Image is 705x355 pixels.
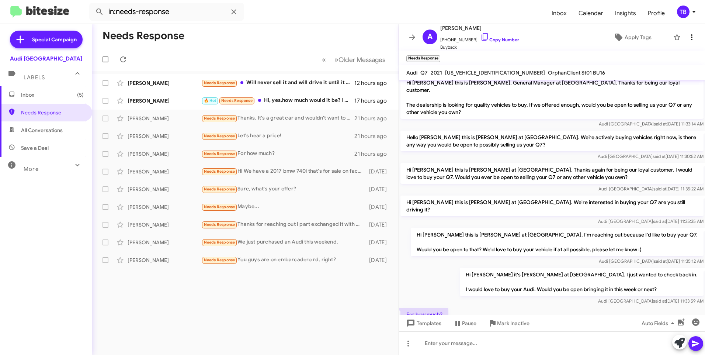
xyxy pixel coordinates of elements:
div: 17 hours ago [354,97,393,104]
nav: Page navigation example [318,52,390,67]
span: Needs Response [204,80,235,85]
h1: Needs Response [103,30,184,42]
div: [PERSON_NAME] [128,256,201,264]
span: said at [653,186,666,192]
span: Auto Fields [642,317,677,330]
button: Next [330,52,390,67]
div: Let's hear a price! [201,132,354,140]
button: Mark Inactive [482,317,535,330]
div: 21 hours ago [354,150,393,158]
button: Templates [399,317,447,330]
span: Needs Response [204,258,235,262]
div: 12 hours ago [354,79,393,87]
span: Needs Response [204,169,235,174]
span: A [427,31,433,43]
button: Apply Tags [595,31,670,44]
button: TB [671,6,697,18]
div: 21 hours ago [354,132,393,140]
span: All Conversations [21,127,63,134]
a: Copy Number [480,37,519,42]
span: Older Messages [338,56,385,64]
span: Needs Response [204,240,235,245]
span: [PHONE_NUMBER] [440,32,519,44]
button: Previous [317,52,330,67]
span: Audi [GEOGRAPHIC_DATA] [DATE] 11:33:59 AM [598,298,704,304]
div: [PERSON_NAME] [128,186,201,193]
div: [PERSON_NAME] [128,132,201,140]
span: Needs Response [204,187,235,192]
div: Audi [GEOGRAPHIC_DATA] [10,55,82,62]
a: Insights [609,3,642,24]
span: « [322,55,326,64]
div: [PERSON_NAME] [128,221,201,228]
span: Apply Tags [625,31,652,44]
span: said at [653,218,666,224]
div: Thanks. It's a great car and wouldn't want to give up. [201,114,354,123]
div: Will never sell it and will drive it until it falls apart. Favorite Audi ever. [201,79,354,87]
div: [PERSON_NAME] [128,168,201,175]
span: Q7 [420,69,428,76]
span: Pause [462,317,476,330]
div: [DATE] [366,256,393,264]
div: You guys are on embarcadero rd, right? [201,256,366,264]
span: Audi [406,69,417,76]
p: Hi [PERSON_NAME] this is [PERSON_NAME] at [GEOGRAPHIC_DATA]. Thanks again for being our loyal cus... [400,163,704,184]
span: Needs Response [204,204,235,209]
div: Sure, what's your offer? [201,185,366,193]
span: 🔥 Hot [204,98,216,103]
span: » [334,55,338,64]
button: Pause [447,317,482,330]
div: [PERSON_NAME] [128,203,201,211]
span: said at [653,154,666,159]
span: (5) [77,91,84,99]
div: [PERSON_NAME] [128,239,201,246]
div: Hi, yes,how much would it be? I have 60,000 miles on it [201,96,354,105]
div: [DATE] [366,168,393,175]
div: [DATE] [366,239,393,246]
div: Maybe... [201,203,366,211]
a: Special Campaign [10,31,83,48]
span: Special Campaign [32,36,77,43]
div: [PERSON_NAME] [128,150,201,158]
div: Hi We have a 2017 bmw 740i that's for sale on facebook market right now My husbands number is [PH... [201,167,366,176]
span: Audi [GEOGRAPHIC_DATA] [DATE] 11:35:22 AM [598,186,704,192]
a: Calendar [573,3,609,24]
div: [DATE] [366,186,393,193]
span: Labels [24,74,45,81]
span: Audi [GEOGRAPHIC_DATA] [DATE] 11:30:52 AM [598,154,704,159]
span: said at [653,298,666,304]
span: More [24,166,39,172]
span: [PERSON_NAME] [440,24,519,32]
span: Needs Response [204,116,235,121]
button: Auto Fields [636,317,683,330]
div: [PERSON_NAME] [128,79,201,87]
p: Hi [PERSON_NAME] it's [PERSON_NAME] at [GEOGRAPHIC_DATA]. I just wanted to check back in. I would... [460,268,704,296]
p: For how much? [400,308,448,321]
div: TB [677,6,690,18]
span: Templates [405,317,441,330]
a: Inbox [546,3,573,24]
div: [PERSON_NAME] [128,115,201,122]
span: Save a Deal [21,144,49,152]
input: Search [89,3,244,21]
div: For how much? [201,149,354,158]
p: Hi [PERSON_NAME] this is [PERSON_NAME] at [GEOGRAPHIC_DATA]. I'm reaching out because I'd like to... [411,228,704,256]
a: Profile [642,3,671,24]
div: Thanks for reaching out I part exchanged it with Porsche Marin [201,220,366,229]
small: Needs Response [406,55,440,62]
span: Mark Inactive [497,317,529,330]
div: 21 hours ago [354,115,393,122]
div: [DATE] [366,203,393,211]
span: Buyback [440,44,519,51]
span: 2021 [431,69,442,76]
div: [DATE] [366,221,393,228]
p: Hi [PERSON_NAME] this is [PERSON_NAME] at [GEOGRAPHIC_DATA]. We're interested in buying your Q7 a... [400,196,704,216]
span: Audi [GEOGRAPHIC_DATA] [DATE] 11:33:14 AM [599,121,704,127]
span: Inbox [21,91,84,99]
span: Needs Response [204,222,235,227]
p: Hello [PERSON_NAME] this is [PERSON_NAME] at [GEOGRAPHIC_DATA]. We’re actively buying vehicles ri... [400,131,704,151]
span: said at [654,258,667,264]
